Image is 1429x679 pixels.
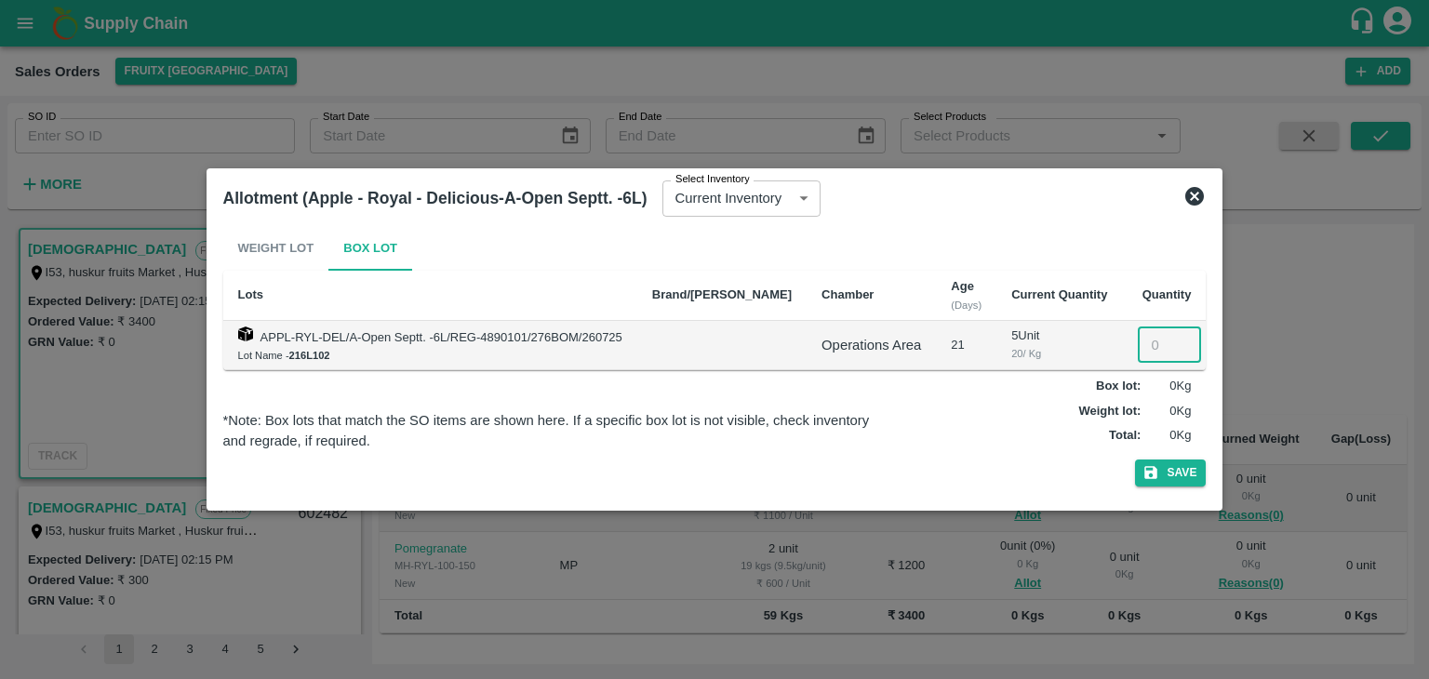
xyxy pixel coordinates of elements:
[1144,378,1191,395] p: 0 Kg
[238,287,263,301] b: Lots
[1144,403,1191,420] p: 0 Kg
[1096,378,1141,395] label: Box lot :
[238,326,253,341] img: box
[936,321,996,370] td: 21
[1138,327,1201,363] input: 0
[1011,287,1107,301] b: Current Quantity
[1109,427,1141,445] label: Total :
[289,350,330,361] b: 216L102
[1078,403,1141,420] label: Weight lot :
[223,189,648,207] b: Allotment (Apple - Royal - Delicious-A-Open Septt. -6L)
[821,287,874,301] b: Chamber
[652,287,792,301] b: Brand/[PERSON_NAME]
[223,321,637,370] td: APPL-RYL-DEL/A-Open Septt. -6L/REG-4890101/276BOM/260725
[821,335,921,355] div: Operations Area
[238,347,622,364] div: Lot Name -
[223,410,879,452] div: *Note: Box lots that match the SO items are shown here. If a specific box lot is not visible, che...
[1011,345,1107,362] div: 20 / Kg
[951,279,974,293] b: Age
[951,297,982,313] div: (Days)
[1144,427,1191,445] p: 0 Kg
[1135,459,1206,486] button: Save
[996,321,1122,370] td: 5 Unit
[328,226,412,271] button: Box Lot
[675,172,750,187] label: Select Inventory
[675,188,782,208] p: Current Inventory
[1142,287,1192,301] b: Quantity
